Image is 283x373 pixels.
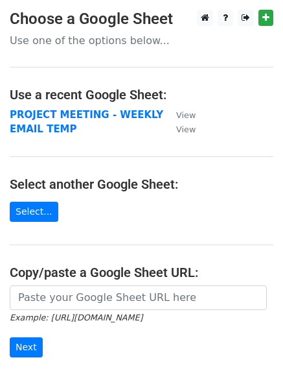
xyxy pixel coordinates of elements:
input: Next [10,337,43,357]
a: View [163,123,196,135]
p: Use one of the options below... [10,34,273,47]
h4: Select another Google Sheet: [10,176,273,192]
input: Paste your Google Sheet URL here [10,285,267,310]
a: EMAIL TEMP [10,123,77,135]
a: PROJECT MEETING - WEEKLY [10,109,163,121]
a: View [163,109,196,121]
h4: Copy/paste a Google Sheet URL: [10,265,273,280]
h3: Choose a Google Sheet [10,10,273,29]
a: Select... [10,202,58,222]
small: View [176,110,196,120]
h4: Use a recent Google Sheet: [10,87,273,102]
small: Example: [URL][DOMAIN_NAME] [10,313,142,322]
small: View [176,125,196,134]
